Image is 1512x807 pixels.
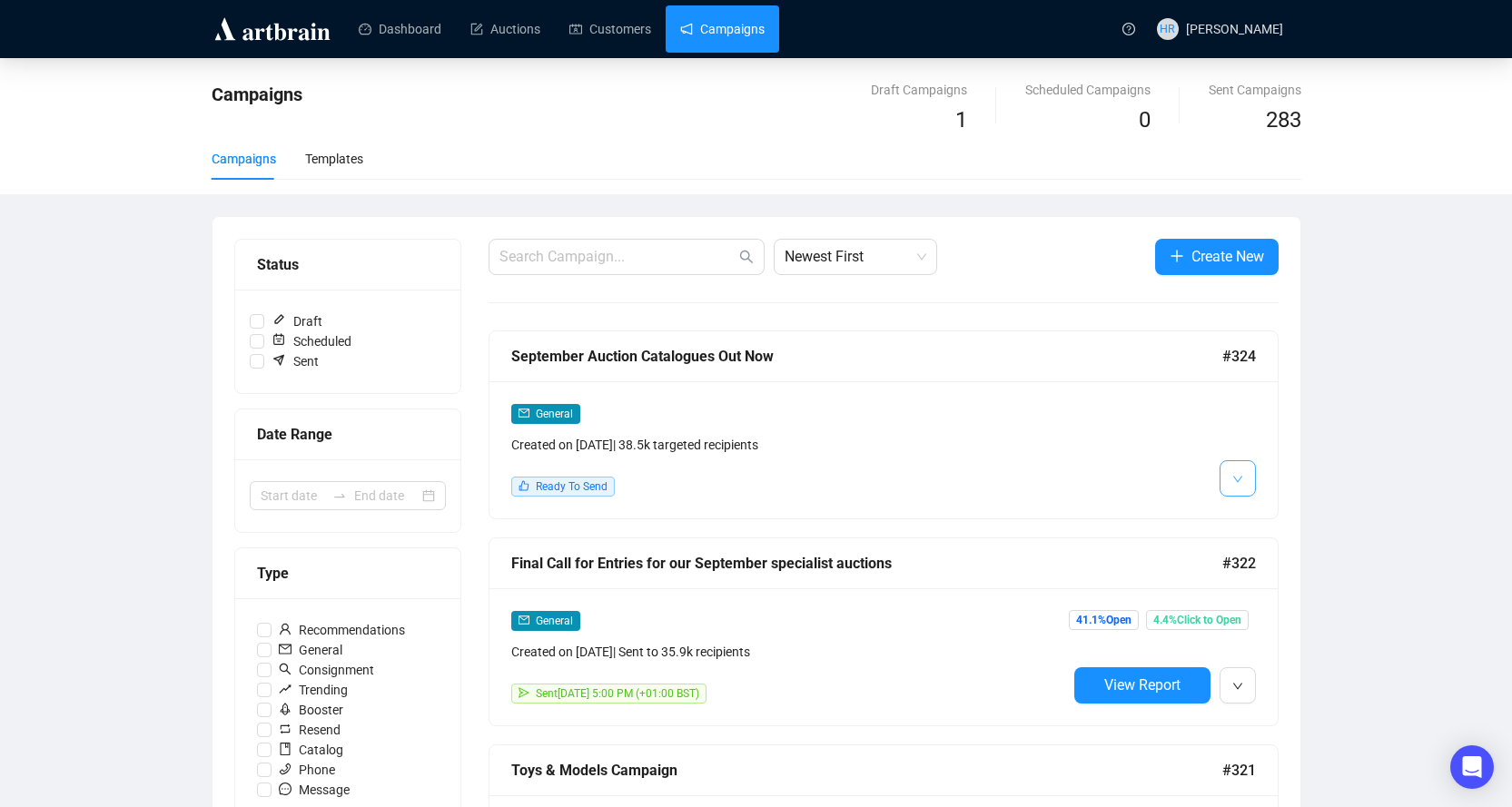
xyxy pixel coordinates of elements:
[272,660,381,680] span: Consignment
[272,640,350,660] span: General
[871,80,967,100] div: Draft Campaigns
[511,345,1222,368] div: September Auction Catalogues Out Now
[1170,249,1184,263] span: plus
[1025,80,1151,100] div: Scheduled Campaigns
[519,615,529,625] span: mail
[511,435,1067,455] div: Created on [DATE] | 38.5k targeted recipients
[511,552,1222,575] div: Final Call for Entries for our September specialist auctions
[272,680,355,700] span: Trending
[279,763,292,775] span: phone
[1155,239,1279,275] button: Create New
[511,759,1222,782] div: Toys & Models Campaign
[1209,80,1301,100] div: Sent Campaigns
[1232,474,1243,485] span: down
[1160,20,1175,38] span: HR
[212,15,333,44] img: logo
[1069,610,1139,630] span: 41.1% Open
[499,246,736,268] input: Search Campaign...
[272,620,412,640] span: Recommendations
[1104,676,1181,694] span: View Report
[680,5,765,53] a: Campaigns
[279,782,292,795] span: message
[1074,667,1211,704] button: View Report
[272,700,351,720] span: Booster
[536,480,608,493] span: Ready To Send
[955,107,967,133] span: 1
[279,643,292,655] span: mail
[272,760,342,780] span: Phone
[489,330,1279,519] a: September Auction Catalogues Out Now#324mailGeneralCreated on [DATE]| 38.5k targeted recipientsli...
[264,311,330,331] span: Draft
[1450,745,1494,789] div: Open Intercom Messenger
[264,351,326,371] span: Sent
[257,423,439,446] div: Date Range
[511,642,1067,662] div: Created on [DATE] | Sent to 35.9k recipients
[470,5,540,53] a: Auctions
[1232,681,1243,692] span: down
[1222,345,1256,368] span: #324
[1122,23,1135,35] span: question-circle
[332,488,347,503] span: swap-right
[536,615,573,627] span: General
[1266,107,1301,133] span: 283
[1222,759,1256,782] span: #321
[519,408,529,418] span: mail
[279,663,292,675] span: search
[332,488,347,503] span: to
[279,723,292,735] span: retweet
[519,687,529,698] span: send
[536,687,699,700] span: Sent [DATE] 5:00 PM (+01:00 BST)
[1222,552,1256,575] span: #322
[569,5,651,53] a: Customers
[1191,245,1264,268] span: Create New
[305,149,363,169] div: Templates
[519,480,529,491] span: like
[359,5,441,53] a: Dashboard
[354,486,419,506] input: End date
[1186,22,1283,36] span: [PERSON_NAME]
[212,84,302,105] span: Campaigns
[739,250,754,264] span: search
[272,720,348,740] span: Resend
[1146,610,1249,630] span: 4.4% Click to Open
[279,623,292,635] span: user
[279,743,292,755] span: book
[785,240,926,274] span: Newest First
[489,537,1279,726] a: Final Call for Entries for our September specialist auctions#322mailGeneralCreated on [DATE]| Sen...
[261,486,325,506] input: Start date
[272,740,351,760] span: Catalog
[212,149,276,169] div: Campaigns
[272,780,357,800] span: Message
[279,683,292,695] span: rise
[279,703,292,715] span: rocket
[264,331,359,351] span: Scheduled
[257,253,439,276] div: Status
[1139,107,1151,133] span: 0
[257,562,439,585] div: Type
[536,408,573,420] span: General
